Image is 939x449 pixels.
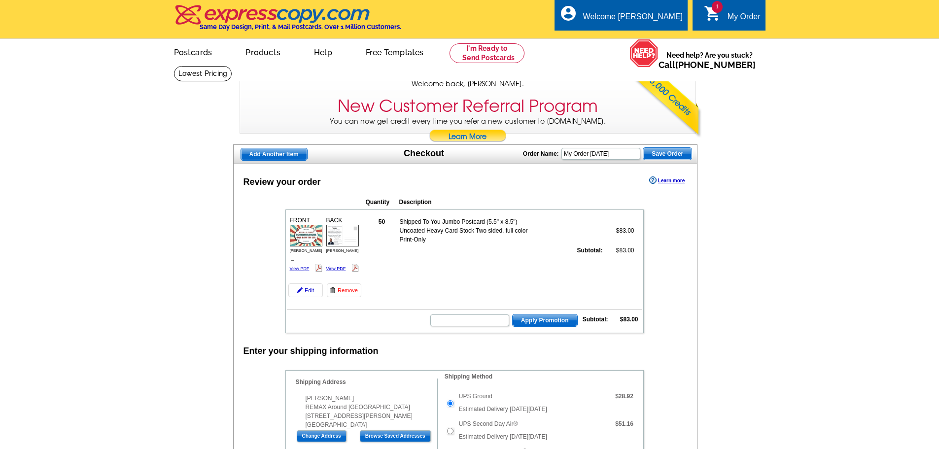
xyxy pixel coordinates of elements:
[513,314,577,326] span: Apply Promotion
[399,197,579,207] th: Description
[243,175,321,189] div: Review your order
[326,248,359,262] span: [PERSON_NAME] -...
[298,40,348,63] a: Help
[659,60,756,70] span: Call
[523,150,559,157] strong: Order Name:
[583,12,683,26] div: Welcome [PERSON_NAME]
[459,433,547,440] span: Estimated Delivery [DATE][DATE]
[350,40,440,63] a: Free Templates
[604,217,635,244] td: $83.00
[290,248,322,262] span: [PERSON_NAME] -...
[643,148,692,160] span: Save Order
[327,283,361,297] a: Remove
[512,314,578,327] button: Apply Promotion
[174,12,401,31] a: Same Day Design, Print, & Mail Postcards. Over 1 Million Customers.
[290,225,322,246] img: small-thumb.jpg
[325,214,360,274] div: BACK
[399,217,542,244] td: Shipped To You Jumbo Postcard (5.5" x 8.5") Uncoated Heavy Card Stock Two sided, full color Print...
[675,60,756,70] a: [PHONE_NUMBER]
[330,287,336,293] img: trashcan-icon.gif
[559,4,577,22] i: account_circle
[412,79,524,89] span: Welcome back, [PERSON_NAME].
[288,283,323,297] a: Edit
[326,266,346,271] a: View PDF
[290,266,310,271] a: View PDF
[241,148,308,161] a: Add Another Item
[230,40,296,63] a: Products
[459,406,547,413] span: Estimated Delivery [DATE][DATE]
[643,147,692,160] button: Save Order
[338,96,598,116] h3: New Customer Referral Program
[243,345,379,358] div: Enter your shipping information
[577,247,603,254] strong: Subtotal:
[429,130,507,144] a: Learn More
[360,430,431,442] input: Browse Saved Addresses
[615,393,633,400] strong: $28.92
[326,225,359,246] img: small-thumb.jpg
[615,420,633,427] strong: $51.16
[296,379,437,385] h4: Shipping Address
[659,50,761,70] span: Need help? Are you stuck?
[379,218,385,225] strong: 50
[297,430,347,442] input: Change Address
[649,176,685,184] a: Learn more
[583,316,608,323] strong: Subtotal:
[459,419,518,428] label: UPS Second Day Air®
[444,372,493,381] legend: Shipping Method
[629,39,659,68] img: help
[200,23,401,31] h4: Same Day Design, Print, & Mail Postcards. Over 1 Million Customers.
[704,4,722,22] i: shopping_cart
[241,148,307,160] span: Add Another Item
[620,316,638,323] strong: $83.00
[404,148,444,159] h1: Checkout
[315,264,322,272] img: pdf_logo.png
[296,394,437,429] div: [PERSON_NAME] REMAX Around [GEOGRAPHIC_DATA] [STREET_ADDRESS][PERSON_NAME] [GEOGRAPHIC_DATA]
[459,392,492,401] label: UPS Ground
[365,197,398,207] th: Quantity
[604,245,635,255] td: $83.00
[240,116,696,144] p: You can now get credit every time you refer a new customer to [DOMAIN_NAME].
[728,12,761,26] div: My Order
[712,1,723,13] span: 1
[351,264,359,272] img: pdf_logo.png
[158,40,228,63] a: Postcards
[704,11,761,23] a: 1 shopping_cart My Order
[297,287,303,293] img: pencil-icon.gif
[288,214,324,274] div: FRONT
